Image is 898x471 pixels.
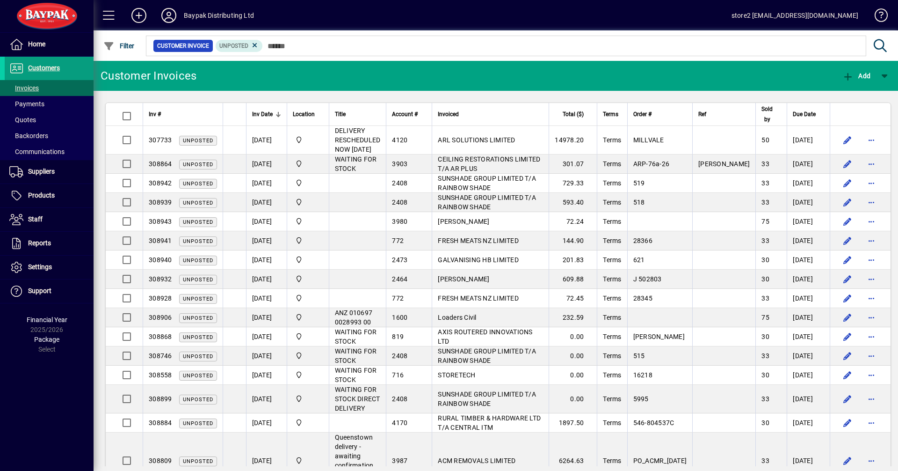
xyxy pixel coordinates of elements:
[183,315,213,321] span: Unposted
[28,287,51,294] span: Support
[840,453,855,468] button: Edit
[149,136,172,144] span: 307733
[392,109,418,119] span: Account #
[335,109,346,119] span: Title
[157,41,209,51] span: Customer Invoice
[335,386,380,412] span: WAITING FOR STOCK DIRECT DELIVERY
[246,212,287,231] td: [DATE]
[633,395,649,403] span: 5995
[761,136,769,144] span: 50
[603,275,621,283] span: Terms
[438,256,519,264] span: GALVANISING HB LIMITED
[840,156,855,171] button: Edit
[246,231,287,250] td: [DATE]
[787,327,830,346] td: [DATE]
[864,233,879,248] button: More options
[549,270,597,289] td: 609.88
[793,109,824,119] div: Due Date
[246,270,287,289] td: [DATE]
[633,419,674,427] span: 546-804537C
[633,371,652,379] span: 16218
[335,367,377,383] span: WAITING FOR STOCK
[438,457,515,464] span: ACM REMOVALS LIMITED
[9,116,36,124] span: Quotes
[183,373,213,379] span: Unposted
[392,457,407,464] span: 3987
[9,84,39,92] span: Invoices
[149,109,161,119] span: Inv #
[438,414,541,431] span: RURAL TIMBER & HARDWARE LTD T/A CENTRAL ITM
[633,352,645,360] span: 515
[149,109,217,119] div: Inv #
[335,347,377,364] span: WAITING FOR STOCK
[603,256,621,264] span: Terms
[761,333,769,340] span: 30
[603,136,621,144] span: Terms
[840,176,855,191] button: Edit
[252,109,281,119] div: Inv Date
[603,218,621,225] span: Terms
[9,148,65,155] span: Communications
[392,199,407,206] span: 2408
[563,109,584,119] span: Total ($)
[438,294,519,302] span: FRESH MEATS NZ LIMITED
[761,256,769,264] span: 30
[5,208,94,231] a: Staff
[28,168,55,175] span: Suppliers
[149,179,172,187] span: 308942
[633,333,685,340] span: [PERSON_NAME]
[787,346,830,366] td: [DATE]
[787,250,830,270] td: [DATE]
[698,109,750,119] div: Ref
[787,413,830,433] td: [DATE]
[787,193,830,212] td: [DATE]
[761,179,769,187] span: 33
[5,144,94,160] a: Communications
[149,256,172,264] span: 308940
[293,135,323,145] span: Baypak - Onekawa
[184,8,254,23] div: Baypak Distributing Ltd
[840,329,855,344] button: Edit
[149,294,172,302] span: 308928
[603,333,621,340] span: Terms
[183,277,213,283] span: Unposted
[149,314,172,321] span: 308906
[5,128,94,144] a: Backorders
[603,199,621,206] span: Terms
[864,214,879,229] button: More options
[731,8,858,23] div: store2 [EMAIL_ADDRESS][DOMAIN_NAME]
[633,256,645,264] span: 621
[761,199,769,206] span: 33
[549,174,597,193] td: 729.33
[438,237,519,244] span: FRESH MEATS NZ LIMITED
[438,136,515,144] span: ARL SOLUTIONS LIMITED
[293,255,323,265] span: Baypak - Onekawa
[549,193,597,212] td: 593.40
[787,212,830,231] td: [DATE]
[549,366,597,385] td: 0.00
[840,348,855,363] button: Edit
[149,237,172,244] span: 308941
[392,136,407,144] span: 4120
[787,289,830,308] td: [DATE]
[149,352,172,360] span: 308746
[549,327,597,346] td: 0.00
[603,314,621,321] span: Terms
[787,174,830,193] td: [DATE]
[392,294,404,302] span: 772
[392,179,407,187] span: 2408
[293,331,323,342] span: Baypak - Onekawa
[761,237,769,244] span: 33
[761,419,769,427] span: 30
[154,7,184,24] button: Profile
[246,174,287,193] td: [DATE]
[392,109,426,119] div: Account #
[787,231,830,250] td: [DATE]
[864,415,879,430] button: More options
[438,155,540,172] span: CEILING RESTORATIONS LIMITED T/A AR PLUS
[101,68,196,83] div: Customer Invoices
[840,291,855,306] button: Edit
[787,270,830,289] td: [DATE]
[633,237,652,244] span: 28366
[438,347,536,364] span: SUNSHADE GROUP LIMITED T/A RAINBOW SHADE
